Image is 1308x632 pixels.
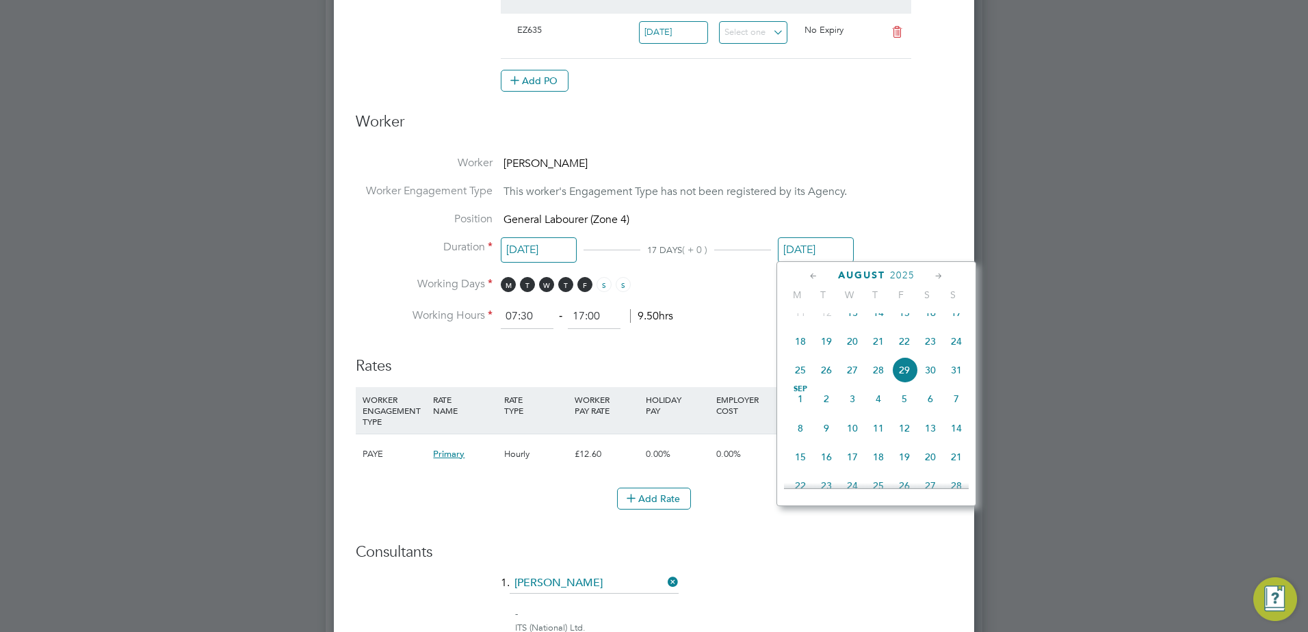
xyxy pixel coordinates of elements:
[356,156,493,170] label: Worker
[839,473,865,499] span: 24
[787,386,813,393] span: Sep
[778,237,854,263] input: Select one
[862,289,888,301] span: T
[813,300,839,326] span: 12
[503,213,629,226] span: General Labourer (Zone 4)
[914,289,940,301] span: S
[943,386,969,412] span: 7
[839,386,865,412] span: 3
[568,304,620,329] input: 17:00
[616,277,631,292] span: S
[597,277,612,292] span: S
[917,328,943,354] span: 23
[1253,577,1297,621] button: Engage Resource Center
[891,444,917,470] span: 19
[839,357,865,383] span: 27
[558,277,573,292] span: T
[501,434,571,474] div: Hourly
[510,573,679,594] input: Search for...
[865,473,891,499] span: 25
[888,289,914,301] span: F
[813,357,839,383] span: 26
[836,289,862,301] span: W
[940,289,966,301] span: S
[917,473,943,499] span: 27
[430,387,500,423] div: RATE NAME
[356,277,493,291] label: Working Days
[865,300,891,326] span: 14
[682,243,707,256] span: ( + 0 )
[839,328,865,354] span: 20
[787,328,813,354] span: 18
[503,185,847,198] span: This worker's Engagement Type has not been registered by its Agency.
[943,415,969,441] span: 14
[891,415,917,441] span: 12
[865,386,891,412] span: 4
[647,244,682,256] span: 17 DAYS
[556,309,565,323] span: ‐
[891,357,917,383] span: 29
[359,387,430,434] div: WORKER ENGAGEMENT TYPE
[787,444,813,470] span: 15
[639,21,708,44] input: Select one
[813,444,839,470] span: 16
[517,24,542,36] span: EZ635
[865,357,891,383] span: 28
[805,24,843,36] span: No Expiry
[838,269,885,281] span: August
[356,212,493,226] label: Position
[891,300,917,326] span: 15
[891,328,917,354] span: 22
[865,415,891,441] span: 11
[813,415,839,441] span: 9
[501,70,568,92] button: Add PO
[713,387,783,423] div: EMPLOYER COST
[356,308,493,323] label: Working Hours
[356,542,952,562] h3: Consultants
[433,448,465,460] span: Primary
[943,357,969,383] span: 31
[520,277,535,292] span: T
[716,448,741,460] span: 0.00%
[501,304,553,329] input: 08:00
[642,387,713,423] div: HOLIDAY PAY
[571,434,642,474] div: £12.60
[787,300,813,326] span: 11
[501,277,516,292] span: M
[515,607,952,622] div: -
[787,415,813,441] span: 8
[539,277,554,292] span: W
[839,300,865,326] span: 13
[891,473,917,499] span: 26
[943,300,969,326] span: 17
[719,21,788,44] input: Select one
[356,343,952,376] h3: Rates
[784,289,810,301] span: M
[356,573,952,607] li: 1.
[917,415,943,441] span: 13
[943,328,969,354] span: 24
[501,387,571,423] div: RATE TYPE
[630,309,673,323] span: 9.50hrs
[813,473,839,499] span: 23
[890,269,915,281] span: 2025
[839,415,865,441] span: 10
[577,277,592,292] span: F
[865,328,891,354] span: 21
[356,240,493,254] label: Duration
[917,357,943,383] span: 30
[891,386,917,412] span: 5
[501,237,577,263] input: Select one
[813,386,839,412] span: 2
[917,386,943,412] span: 6
[787,473,813,499] span: 22
[813,328,839,354] span: 19
[787,357,813,383] span: 25
[839,444,865,470] span: 17
[356,112,952,143] h3: Worker
[943,444,969,470] span: 21
[646,448,670,460] span: 0.00%
[810,289,836,301] span: T
[943,473,969,499] span: 28
[356,184,493,198] label: Worker Engagement Type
